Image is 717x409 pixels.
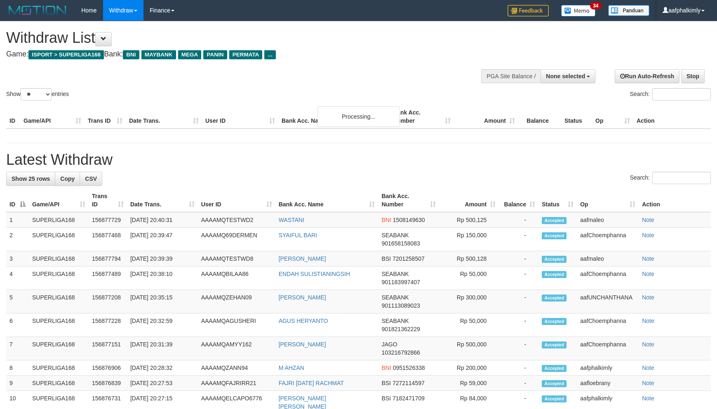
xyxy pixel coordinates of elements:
a: FAJRI [DATE] RACHMAT [279,380,344,386]
td: 156877468 [89,228,127,251]
th: Status [561,105,592,129]
td: 2 [6,228,29,251]
td: 156877794 [89,251,127,266]
a: [PERSON_NAME] [279,294,326,301]
td: Rp 59,000 [439,376,499,391]
span: 34 [590,2,601,9]
span: BSI [381,380,391,386]
span: ISPORT > SUPERLIGA168 [28,50,104,59]
h4: Game: Bank: [6,50,470,58]
th: Bank Acc. Number: activate to sort column ascending [378,189,439,212]
td: Rp 50,000 [439,313,499,337]
a: WASTANI [279,217,304,223]
td: 5 [6,290,29,313]
td: aafUNCHANTHANA [577,290,639,313]
td: Rp 500,125 [439,212,499,228]
span: Show 25 rows [12,175,50,182]
a: Note [642,365,654,371]
span: SEABANK [381,271,409,277]
a: Copy [55,172,80,186]
td: 156876839 [89,376,127,391]
td: [DATE] 20:32:59 [127,313,198,337]
td: AAAAMQAGUSHERI [198,313,275,337]
img: MOTION_logo.png [6,4,69,16]
td: AAAAMQ69DERMEN [198,228,275,251]
a: Stop [681,69,705,83]
span: Accepted [542,217,567,224]
td: aafmaleo [577,212,639,228]
h1: Withdraw List [6,30,470,46]
td: 7 [6,337,29,360]
span: JAGO [381,341,397,348]
span: Copy 0951526338 to clipboard [393,365,425,371]
span: Accepted [542,341,567,348]
label: Search: [630,88,711,100]
span: PANIN [203,50,227,59]
span: SEABANK [381,318,409,324]
th: Date Trans. [126,105,202,129]
th: Balance [518,105,561,129]
td: aafChoemphanna [577,266,639,290]
th: Bank Acc. Number [390,105,454,129]
th: Date Trans.: activate to sort column ascending [127,189,198,212]
td: 8 [6,360,29,376]
td: SUPERLIGA168 [29,376,89,391]
th: Amount [454,105,518,129]
td: - [499,376,538,391]
a: CSV [80,172,102,186]
td: - [499,251,538,266]
img: panduan.png [608,5,649,16]
td: 156877151 [89,337,127,360]
td: AAAAMQTESTWD2 [198,212,275,228]
span: None selected [546,73,585,79]
td: 156877489 [89,266,127,290]
th: Trans ID [85,105,126,129]
a: ENDAH SULISTIANINGSIH [279,271,350,277]
th: ID: activate to sort column descending [6,189,29,212]
th: Op [592,105,633,129]
td: SUPERLIGA168 [29,313,89,337]
span: Copy 901658158083 to clipboard [381,240,420,247]
a: Note [642,217,654,223]
td: AAAAMQZEHAN09 [198,290,275,313]
a: AGUS HERYANTO [279,318,328,324]
span: Accepted [542,395,567,402]
td: SUPERLIGA168 [29,290,89,313]
td: [DATE] 20:40:31 [127,212,198,228]
th: Action [639,189,711,212]
td: Rp 500,000 [439,337,499,360]
td: 156876906 [89,360,127,376]
td: Rp 50,000 [439,266,499,290]
div: PGA Site Balance / [481,69,541,83]
span: Copy 7182471709 to clipboard [393,395,425,402]
td: aafloebrany [577,376,639,391]
td: [DATE] 20:39:47 [127,228,198,251]
td: Rp 500,128 [439,251,499,266]
span: BNI [123,50,139,59]
span: Copy [60,175,75,182]
th: Action [633,105,711,129]
span: BSI [381,255,391,262]
th: Trans ID: activate to sort column ascending [89,189,127,212]
td: Rp 200,000 [439,360,499,376]
td: AAAAMQFAJRIRR21 [198,376,275,391]
span: MEGA [178,50,202,59]
td: AAAAMQAMYY162 [198,337,275,360]
img: Feedback.jpg [508,5,549,16]
select: Showentries [21,88,52,100]
td: AAAAMQZANN94 [198,360,275,376]
td: - [499,228,538,251]
span: SEABANK [381,294,409,301]
th: Game/API: activate to sort column ascending [29,189,89,212]
span: Copy 901113089023 to clipboard [381,302,420,309]
a: Show 25 rows [6,172,55,186]
div: Processing... [317,106,400,127]
a: Note [642,271,654,277]
span: Accepted [542,232,567,239]
th: Status: activate to sort column ascending [538,189,577,212]
td: Rp 300,000 [439,290,499,313]
td: - [499,337,538,360]
td: SUPERLIGA168 [29,228,89,251]
span: Accepted [542,318,567,325]
td: SUPERLIGA168 [29,212,89,228]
